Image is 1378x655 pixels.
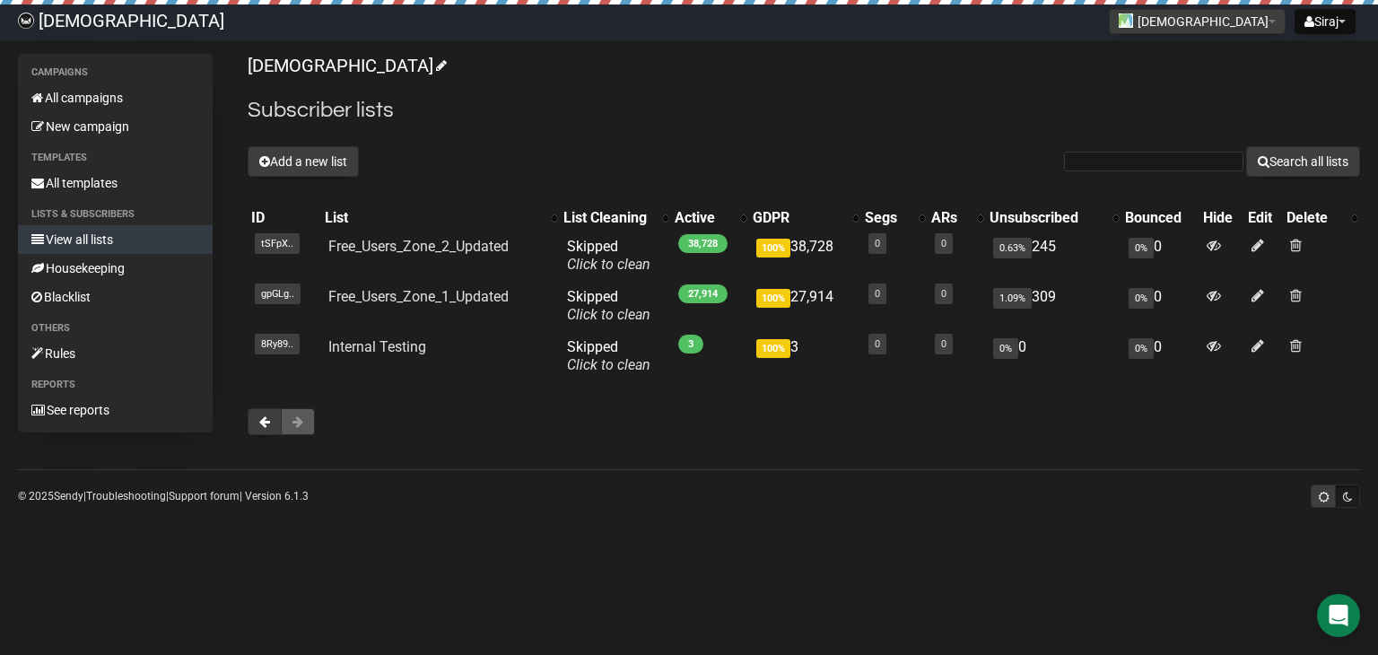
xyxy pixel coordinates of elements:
[18,339,213,368] a: Rules
[1295,9,1356,34] button: Siraj
[255,334,300,354] span: 8Ry89..
[18,396,213,424] a: See reports
[749,231,861,281] td: 38,728
[756,339,790,358] span: 100%
[931,209,968,227] div: ARs
[248,94,1360,127] h2: Subscriber lists
[255,284,301,304] span: gpGLg..
[328,238,509,255] a: Free_Users_Zone_2_Updated
[678,335,703,354] span: 3
[563,209,653,227] div: List Cleaning
[248,146,359,177] button: Add a new list
[1129,338,1154,359] span: 0%
[169,490,240,502] a: Support forum
[18,486,309,506] p: © 2025 | | | Version 6.1.3
[1246,146,1360,177] button: Search all lists
[328,288,509,305] a: Free_Users_Zone_1_Updated
[986,281,1121,331] td: 309
[941,288,946,300] a: 0
[749,331,861,381] td: 3
[18,283,213,311] a: Blacklist
[18,147,213,169] li: Templates
[986,205,1121,231] th: Unsubscribed: No sort applied, activate to apply an ascending sort
[325,209,542,227] div: List
[753,209,843,227] div: GDPR
[248,205,321,231] th: ID: No sort applied, sorting is disabled
[865,209,910,227] div: Segs
[678,234,728,253] span: 38,728
[255,233,300,254] span: tSFpX..
[993,288,1032,309] span: 1.09%
[1121,281,1199,331] td: 0
[861,205,928,231] th: Segs: No sort applied, activate to apply an ascending sort
[1203,209,1241,227] div: Hide
[1199,205,1244,231] th: Hide: No sort applied, sorting is disabled
[18,169,213,197] a: All templates
[18,254,213,283] a: Housekeeping
[1121,231,1199,281] td: 0
[1129,238,1154,258] span: 0%
[18,83,213,112] a: All campaigns
[18,112,213,141] a: New campaign
[567,238,650,273] span: Skipped
[1129,288,1154,309] span: 0%
[1119,13,1133,28] img: 1.jpg
[986,231,1121,281] td: 245
[875,288,880,300] a: 0
[875,338,880,350] a: 0
[993,338,1018,359] span: 0%
[1286,209,1342,227] div: Delete
[18,374,213,396] li: Reports
[1283,205,1360,231] th: Delete: No sort applied, activate to apply an ascending sort
[18,62,213,83] li: Campaigns
[86,490,166,502] a: Troubleshooting
[941,338,946,350] a: 0
[990,209,1103,227] div: Unsubscribed
[54,490,83,502] a: Sendy
[328,338,426,355] a: Internal Testing
[671,205,749,231] th: Active: No sort applied, activate to apply an ascending sort
[749,281,861,331] td: 27,914
[756,289,790,308] span: 100%
[18,318,213,339] li: Others
[18,225,213,254] a: View all lists
[1248,209,1279,227] div: Edit
[1244,205,1283,231] th: Edit: No sort applied, sorting is disabled
[321,205,560,231] th: List: No sort applied, activate to apply an ascending sort
[1109,9,1286,34] button: [DEMOGRAPHIC_DATA]
[567,306,650,323] a: Click to clean
[986,331,1121,381] td: 0
[749,205,861,231] th: GDPR: No sort applied, activate to apply an ascending sort
[560,205,671,231] th: List Cleaning: No sort applied, activate to apply an ascending sort
[756,239,790,258] span: 100%
[941,238,946,249] a: 0
[1121,331,1199,381] td: 0
[248,55,444,76] a: [DEMOGRAPHIC_DATA]
[567,356,650,373] a: Click to clean
[678,284,728,303] span: 27,914
[928,205,986,231] th: ARs: No sort applied, activate to apply an ascending sort
[18,204,213,225] li: Lists & subscribers
[1317,594,1360,637] div: Open Intercom Messenger
[567,288,650,323] span: Skipped
[567,338,650,373] span: Skipped
[18,13,34,29] img: 61ace9317f7fa0068652623cbdd82cc4
[567,256,650,273] a: Click to clean
[875,238,880,249] a: 0
[675,209,731,227] div: Active
[993,238,1032,258] span: 0.63%
[1125,209,1196,227] div: Bounced
[251,209,318,227] div: ID
[1121,205,1199,231] th: Bounced: No sort applied, sorting is disabled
